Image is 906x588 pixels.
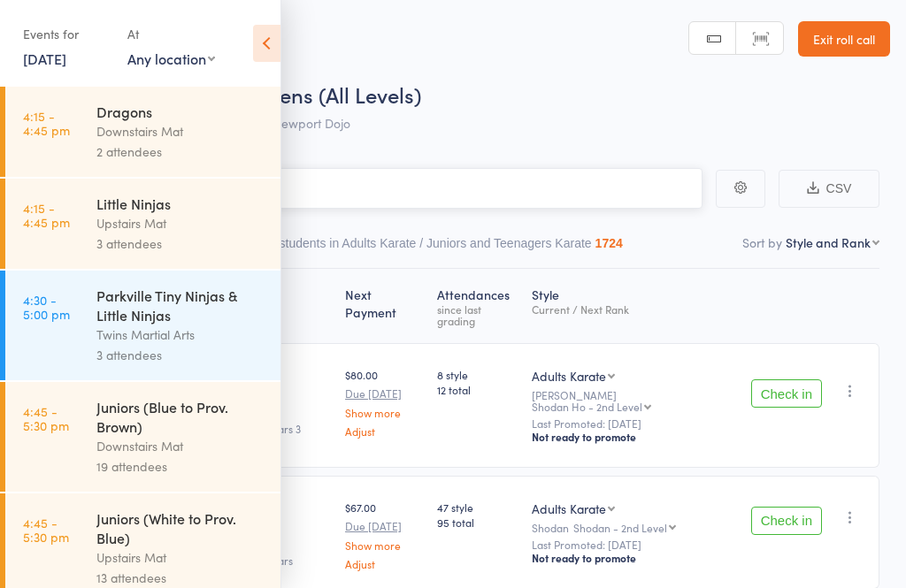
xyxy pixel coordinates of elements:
[96,397,265,436] div: Juniors (Blue to Prov. Brown)
[96,325,265,345] div: Twins Martial Arts
[96,102,265,121] div: Dragons
[532,430,737,444] div: Not ready to promote
[437,303,518,326] div: since last grading
[23,293,70,321] time: 4:30 - 5:00 pm
[96,141,265,162] div: 2 attendees
[174,80,421,109] span: Adults & Teens (All Levels)
[437,367,518,382] span: 8 style
[96,456,265,477] div: 19 attendees
[532,538,737,551] small: Last Promoted: [DATE]
[525,277,744,335] div: Style
[532,551,737,565] div: Not ready to promote
[96,436,265,456] div: Downstairs Mat
[245,227,623,268] button: Other students in Adults Karate / Juniors and Teenagers Karate1724
[751,379,822,408] button: Check in
[345,558,423,569] a: Adjust
[345,425,423,437] a: Adjust
[127,49,215,68] div: Any location
[532,522,737,533] div: Shodan
[96,345,265,365] div: 3 attendees
[751,507,822,535] button: Check in
[23,201,70,229] time: 4:15 - 4:45 pm
[430,277,525,335] div: Atten­dances
[96,233,265,254] div: 3 attendees
[345,387,423,400] small: Due [DATE]
[779,170,879,208] button: CSV
[437,515,518,530] span: 95 total
[345,407,423,418] a: Show more
[532,389,737,412] div: [PERSON_NAME]
[5,87,280,177] a: 4:15 -4:45 pmDragonsDownstairs Mat2 attendees
[5,382,280,492] a: 4:45 -5:30 pmJuniors (Blue to Prov. Brown)Downstairs Mat19 attendees
[532,417,737,430] small: Last Promoted: [DATE]
[345,367,423,437] div: $80.00
[742,233,782,251] label: Sort by
[345,539,423,551] a: Show more
[786,233,871,251] div: Style and Rank
[595,236,623,250] div: 1724
[437,382,518,397] span: 12 total
[96,508,265,547] div: Juniors (White to Prov. Blue)
[23,49,66,68] a: [DATE]
[532,367,606,385] div: Adults Karate
[96,194,265,213] div: Little Ninjas
[338,277,430,335] div: Next Payment
[23,515,69,544] time: 4:45 - 5:30 pm
[573,522,667,533] div: Shodan - 2nd Level
[5,271,280,380] a: 4:30 -5:00 pmParkville Tiny Ninjas & Little NinjasTwins Martial Arts3 attendees
[345,520,423,532] small: Due [DATE]
[23,109,70,137] time: 4:15 - 4:45 pm
[798,21,890,57] a: Exit roll call
[23,404,69,432] time: 4:45 - 5:30 pm
[345,500,423,569] div: $67.00
[96,568,265,588] div: 13 attendees
[273,114,350,132] span: Newport Dojo
[532,500,606,517] div: Adults Karate
[96,547,265,568] div: Upstairs Mat
[96,121,265,141] div: Downstairs Mat
[127,19,215,49] div: At
[437,500,518,515] span: 47 style
[27,168,703,209] input: Search by name
[23,19,110,49] div: Events for
[532,303,737,315] div: Current / Next Rank
[532,401,642,412] div: Shodan Ho - 2nd Level
[5,179,280,269] a: 4:15 -4:45 pmLittle NinjasUpstairs Mat3 attendees
[96,286,265,325] div: Parkville Tiny Ninjas & Little Ninjas
[96,213,265,233] div: Upstairs Mat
